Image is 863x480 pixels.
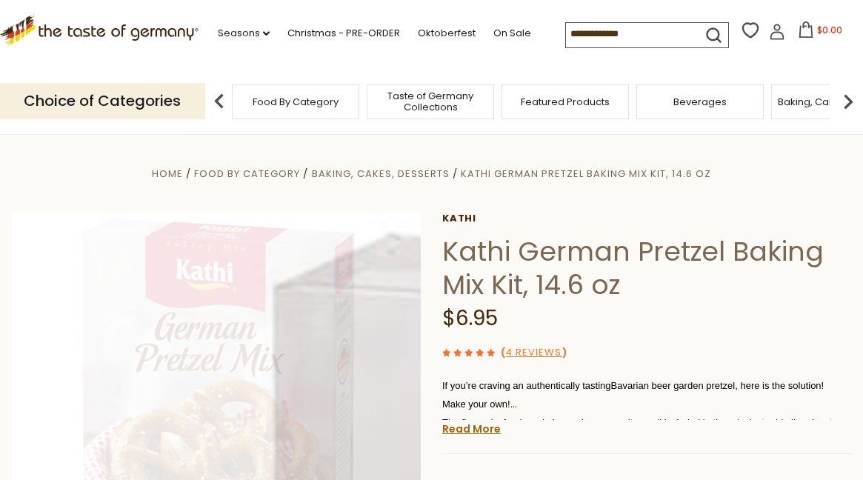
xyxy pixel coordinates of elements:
[501,345,566,359] span: ( )
[442,417,843,428] span: The flour mix, food-grade lye and coarse salt are all included in the mix, just add oil and water.
[152,167,183,181] a: Home
[418,25,476,41] a: Oktoberfest
[204,87,234,116] img: previous arrow
[194,167,300,181] a: Food By Category
[833,87,863,116] img: next arrow
[287,25,400,41] a: Christmas - PRE-ORDER
[461,167,711,181] a: Kathi German Pretzel Baking Mix Kit, 14.6 oz
[788,21,851,44] button: $0.00
[442,421,501,436] a: Read More
[371,90,490,113] a: Taste of Germany Collections
[312,167,450,181] a: Baking, Cakes, Desserts
[617,380,824,391] span: avarian beer garden pretzel, here is the solution!
[611,380,618,391] span: B
[442,213,852,224] a: Kathi
[817,24,842,36] span: $0.00
[493,25,531,41] a: On Sale
[521,96,610,107] a: Featured Products
[218,25,270,41] a: Seasons
[442,235,852,301] h1: Kathi German Pretzel Baking Mix Kit, 14.6 oz
[442,396,517,411] span: Make your own!
[673,96,727,107] a: Beverages
[505,345,562,361] a: 4 Reviews
[253,96,339,107] a: Food By Category
[442,304,498,333] span: $6.95
[442,380,611,391] span: If you’re craving an authentically tasting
